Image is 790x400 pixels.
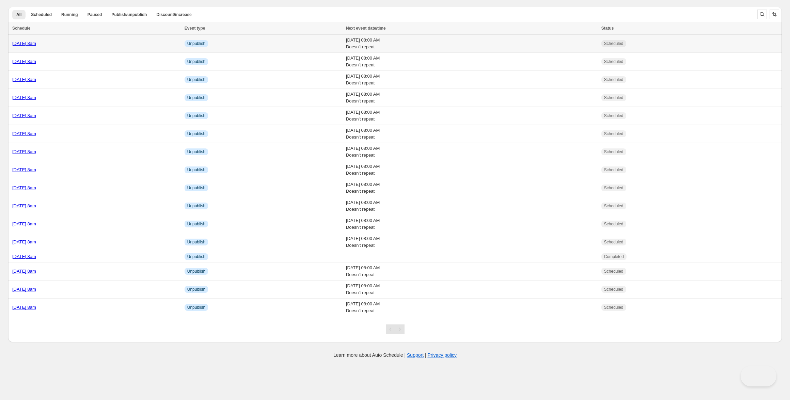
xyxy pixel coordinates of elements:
span: Completed [604,254,624,259]
a: [DATE] 8am [12,305,36,310]
iframe: Toggle Customer Support [741,366,776,386]
span: Scheduled [604,203,623,209]
span: Unpublish [187,113,205,118]
span: Paused [88,12,102,17]
span: Scheduled [604,287,623,292]
span: Unpublish [187,203,205,209]
a: [DATE] 8am [12,203,36,208]
td: [DATE] 08:00 AM Doesn't repeat [344,299,599,317]
a: [DATE] 8am [12,185,36,190]
span: Scheduled [604,59,623,64]
span: Unpublish [187,77,205,82]
span: Unpublish [187,221,205,227]
a: [DATE] 8am [12,269,36,274]
span: Unpublish [187,185,205,191]
td: [DATE] 08:00 AM Doesn't repeat [344,125,599,143]
td: [DATE] 08:00 AM Doesn't repeat [344,215,599,233]
span: Discount/increase [156,12,191,17]
td: [DATE] 08:00 AM Doesn't repeat [344,161,599,179]
a: [DATE] 8am [12,239,36,244]
span: Scheduled [604,221,623,227]
span: Event type [185,26,205,31]
span: Unpublish [187,149,205,155]
span: Unpublish [187,59,205,64]
a: [DATE] 8am [12,77,36,82]
span: Scheduled [604,95,623,100]
td: [DATE] 08:00 AM Doesn't repeat [344,233,599,251]
td: [DATE] 08:00 AM Doesn't repeat [344,71,599,89]
td: [DATE] 08:00 AM Doesn't repeat [344,262,599,281]
a: [DATE] 8am [12,113,36,118]
a: [DATE] 8am [12,167,36,172]
span: Next event date/time [346,26,386,31]
a: [DATE] 8am [12,59,36,64]
td: [DATE] 08:00 AM Doesn't repeat [344,89,599,107]
a: [DATE] 8am [12,221,36,226]
span: Unpublish [187,95,205,100]
span: All [16,12,21,17]
td: [DATE] 08:00 AM Doesn't repeat [344,107,599,125]
span: Scheduled [31,12,52,17]
td: [DATE] 08:00 AM Doesn't repeat [344,53,599,71]
a: [DATE] 8am [12,149,36,154]
span: Schedule [12,26,30,31]
td: [DATE] 08:00 AM Doesn't repeat [344,197,599,215]
span: Scheduled [604,305,623,310]
span: Scheduled [604,239,623,245]
span: Unpublish [187,41,205,46]
span: Unpublish [187,287,205,292]
p: Learn more about Auto Schedule | | [333,352,457,358]
a: [DATE] 8am [12,41,36,46]
span: Unpublish [187,167,205,173]
td: [DATE] 08:00 AM Doesn't repeat [344,179,599,197]
a: Privacy policy [428,352,457,358]
span: Scheduled [604,185,623,191]
span: Scheduled [604,149,623,155]
span: Unpublish [187,254,205,259]
span: Scheduled [604,269,623,274]
span: Unpublish [187,269,205,274]
a: [DATE] 8am [12,131,36,136]
span: Running [61,12,78,17]
span: Unpublish [187,305,205,310]
span: Scheduled [604,167,623,173]
span: Unpublish [187,239,205,245]
a: [DATE] 8am [12,95,36,100]
td: [DATE] 08:00 AM Doesn't repeat [344,281,599,299]
span: Scheduled [604,131,623,137]
td: [DATE] 08:00 AM Doesn't repeat [344,143,599,161]
span: Unpublish [187,131,205,137]
a: [DATE] 8am [12,254,36,259]
td: [DATE] 08:00 AM Doesn't repeat [344,35,599,53]
span: Scheduled [604,77,623,82]
nav: Pagination [386,324,405,334]
span: Scheduled [604,41,623,46]
a: [DATE] 8am [12,287,36,292]
button: Search and filter results [757,10,767,19]
a: Support [407,352,424,358]
span: Publish/unpublish [111,12,147,17]
span: Scheduled [604,113,623,118]
span: Status [601,26,614,31]
button: Sort the results [770,10,779,19]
